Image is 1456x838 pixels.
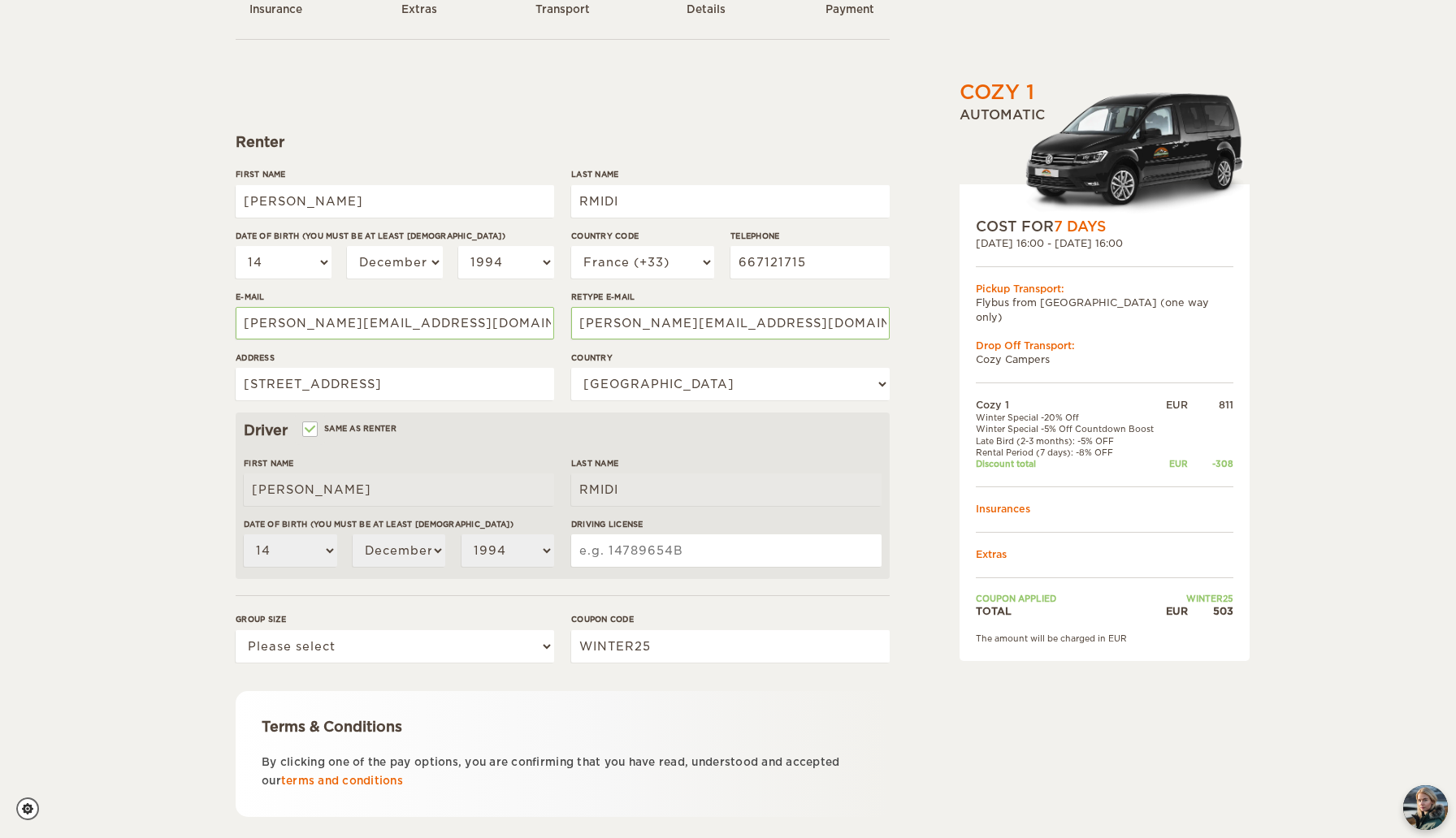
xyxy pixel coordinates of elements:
div: Driver [244,421,882,440]
td: Flybus from [GEOGRAPHIC_DATA] (one way only) [976,296,1233,323]
div: 503 [1188,604,1233,618]
div: Details [661,2,751,18]
label: E-mail [236,291,554,303]
div: Automatic [960,106,1250,217]
div: EUR [1163,398,1188,412]
div: EUR [1163,604,1188,618]
div: Terms & Conditions [262,717,864,736]
input: e.g. example@example.com [236,307,554,339]
input: e.g. Smith [571,473,882,506]
div: 811 [1188,398,1233,412]
div: [DATE] 16:00 - [DATE] 16:00 [976,236,1233,250]
label: Date of birth (You must be at least [DEMOGRAPHIC_DATA]) [236,230,554,242]
label: Last Name [571,457,882,469]
input: e.g. Street, City, Zip Code [236,368,554,400]
label: Driving License [571,518,882,530]
label: Telephone [730,230,890,242]
label: Same as renter [304,421,396,436]
label: First Name [236,168,554,180]
label: Date of birth (You must be at least [DEMOGRAPHIC_DATA]) [244,518,554,530]
div: -308 [1188,458,1233,469]
div: The amount will be charged in EUR [976,633,1233,644]
label: Country Code [571,230,714,242]
input: e.g. 14789654B [571,534,882,567]
label: Address [236,352,554,364]
img: Freyja at Cozy Campers [1403,785,1448,830]
div: Payment [805,2,895,18]
div: Drop Off Transport: [976,339,1233,352]
div: Cozy 1 [960,79,1034,106]
td: Late Bird (2-3 months): -5% OFF [976,435,1163,447]
td: Winter Special -20% Off [976,412,1163,423]
label: Retype E-mail [571,291,890,303]
td: Rental Period (7 days): -8% OFF [976,447,1163,458]
a: terms and conditions [281,775,403,787]
input: e.g. Smith [571,185,890,218]
td: Cozy Campers [976,352,1233,366]
div: Extras [375,2,464,18]
input: e.g. 1 234 567 890 [730,246,890,279]
p: By clicking one of the pay options, you are confirming that you have read, understood and accepte... [262,753,864,791]
td: Cozy 1 [976,398,1163,412]
div: COST FOR [976,217,1233,236]
label: Country [571,352,890,364]
td: Insurances [976,502,1233,516]
img: Volkswagen-Caddy-MaxiCrew_.png [1025,93,1250,217]
label: First Name [244,457,554,469]
div: Insurance [231,2,320,18]
td: WINTER25 [1163,593,1233,604]
button: chat-button [1403,785,1448,830]
input: e.g. William [244,473,554,506]
div: Renter [236,132,890,152]
input: Same as renter [304,425,314,436]
label: Coupon code [571,613,890,625]
a: Cookie settings [16,797,50,820]
td: Discount total [976,458,1163,469]
input: e.g. example@example.com [571,307,890,339]
td: Winter Special -5% Off Countdown Boost [976,423,1163,434]
span: 7 Days [1054,218,1106,235]
td: Extras [976,547,1233,561]
input: e.g. William [236,185,554,218]
div: Transport [518,2,608,18]
label: Last Name [571,168,890,180]
div: Pickup Transport: [976,282,1233,296]
div: EUR [1163,458,1188,469]
td: TOTAL [976,604,1163,618]
td: Coupon applied [976,593,1163,604]
label: Group size [236,613,554,625]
